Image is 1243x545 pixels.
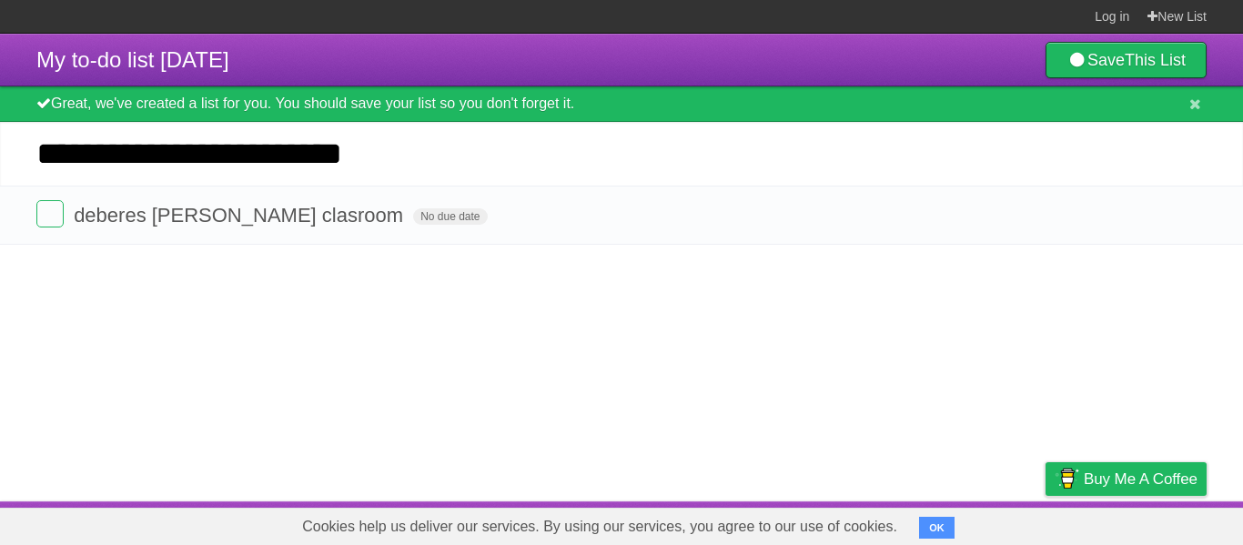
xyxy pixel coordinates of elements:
[413,208,487,225] span: No due date
[36,200,64,227] label: Done
[919,517,955,539] button: OK
[960,506,1000,540] a: Terms
[36,47,229,72] span: My to-do list [DATE]
[74,204,408,227] span: deberes [PERSON_NAME] clasroom
[1046,462,1207,496] a: Buy me a coffee
[1046,42,1207,78] a: SaveThis List
[284,509,915,545] span: Cookies help us deliver our services. By using our services, you agree to our use of cookies.
[803,506,842,540] a: About
[1084,463,1198,495] span: Buy me a coffee
[864,506,937,540] a: Developers
[1125,51,1186,69] b: This List
[1022,506,1069,540] a: Privacy
[1092,506,1207,540] a: Suggest a feature
[1055,463,1079,494] img: Buy me a coffee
